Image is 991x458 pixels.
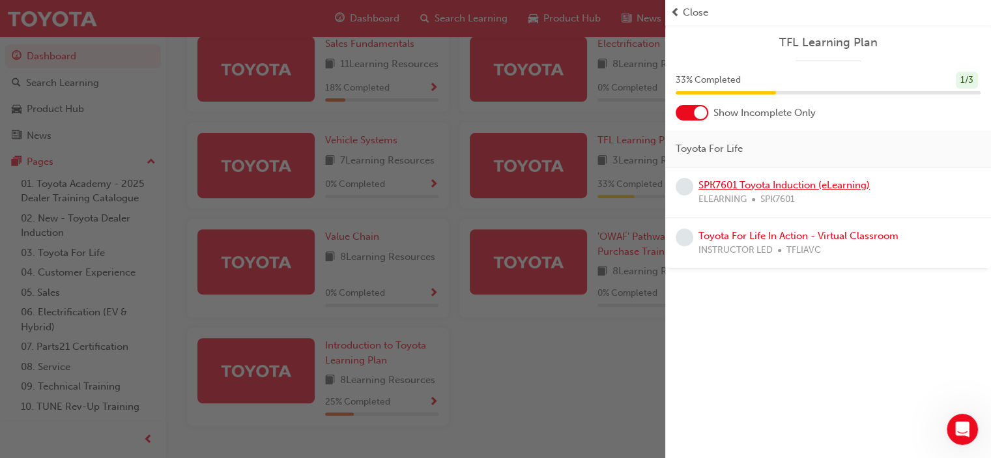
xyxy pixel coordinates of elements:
[713,106,816,121] span: Show Incomplete Only
[26,93,235,115] p: Hi [PERSON_NAME]
[224,21,248,44] div: Close
[698,179,870,191] a: SPK7601 Toyota Induction (eLearning)
[956,72,978,89] div: 1 / 3
[698,230,898,242] a: Toyota For Life In Action - Virtual Classroom
[26,115,235,137] p: How can we help?
[698,243,773,258] span: INSTRUCTOR LED
[27,164,218,178] div: Send us a message
[173,371,218,380] span: Messages
[683,5,708,20] span: Close
[177,21,203,47] div: Profile image for Trak
[676,178,693,195] span: learningRecordVerb_NONE-icon
[13,153,248,203] div: Send us a messageWe typically reply in a few hours
[786,243,821,258] span: TFLIAVC
[670,5,680,20] span: prev-icon
[676,73,741,88] span: 33 % Completed
[26,25,91,46] img: logo
[760,192,795,207] span: SPK7601
[27,178,218,192] div: We typically reply in a few hours
[130,338,261,390] button: Messages
[670,5,986,20] button: prev-iconClose
[676,229,693,246] span: learningRecordVerb_NONE-icon
[698,192,747,207] span: ELEARNING
[50,371,79,380] span: Home
[947,414,978,445] iframe: Intercom live chat
[676,35,981,50] a: TFL Learning Plan
[676,141,743,156] span: Toyota For Life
